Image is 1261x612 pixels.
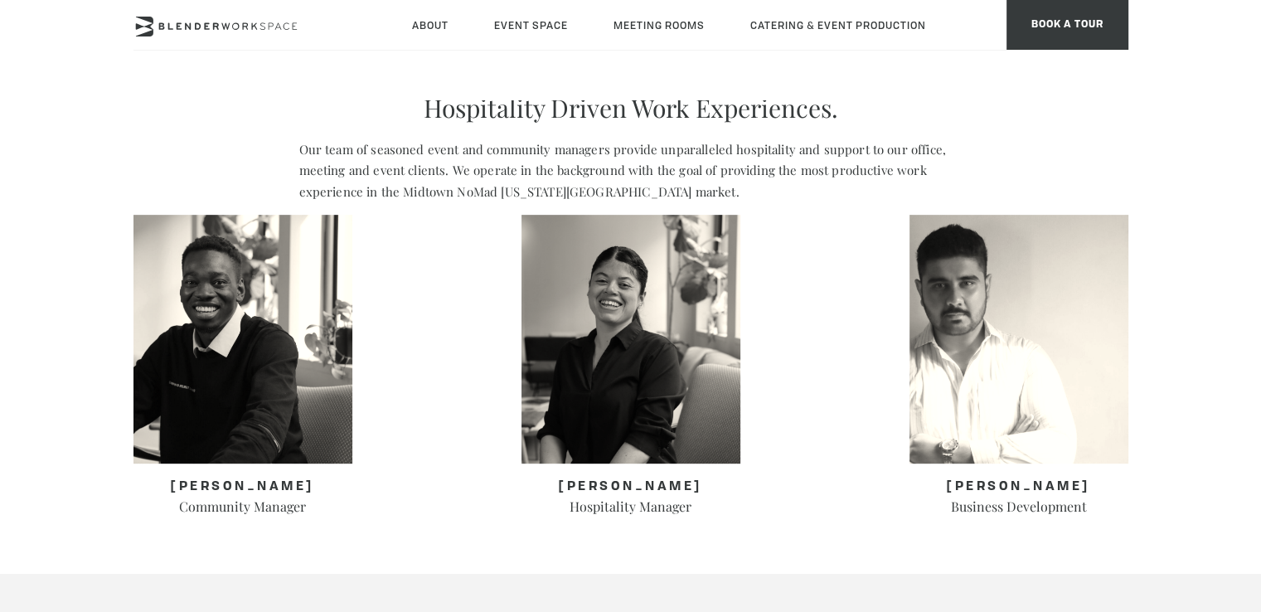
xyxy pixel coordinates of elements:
[909,480,1128,494] h3: [PERSON_NAME]
[521,499,740,514] h4: Hospitality Manager
[521,480,740,494] h3: [PERSON_NAME]
[424,93,838,123] h2: Hospitality Driven Work Experiences.
[133,480,352,494] h3: [PERSON_NAME]
[133,499,352,514] h4: Community Manager
[1178,532,1261,612] iframe: Chat Widget
[909,499,1128,514] h4: Business Development
[299,139,963,203] p: Our team of seasoned event and community managers provide unparalleled hospitality and support to...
